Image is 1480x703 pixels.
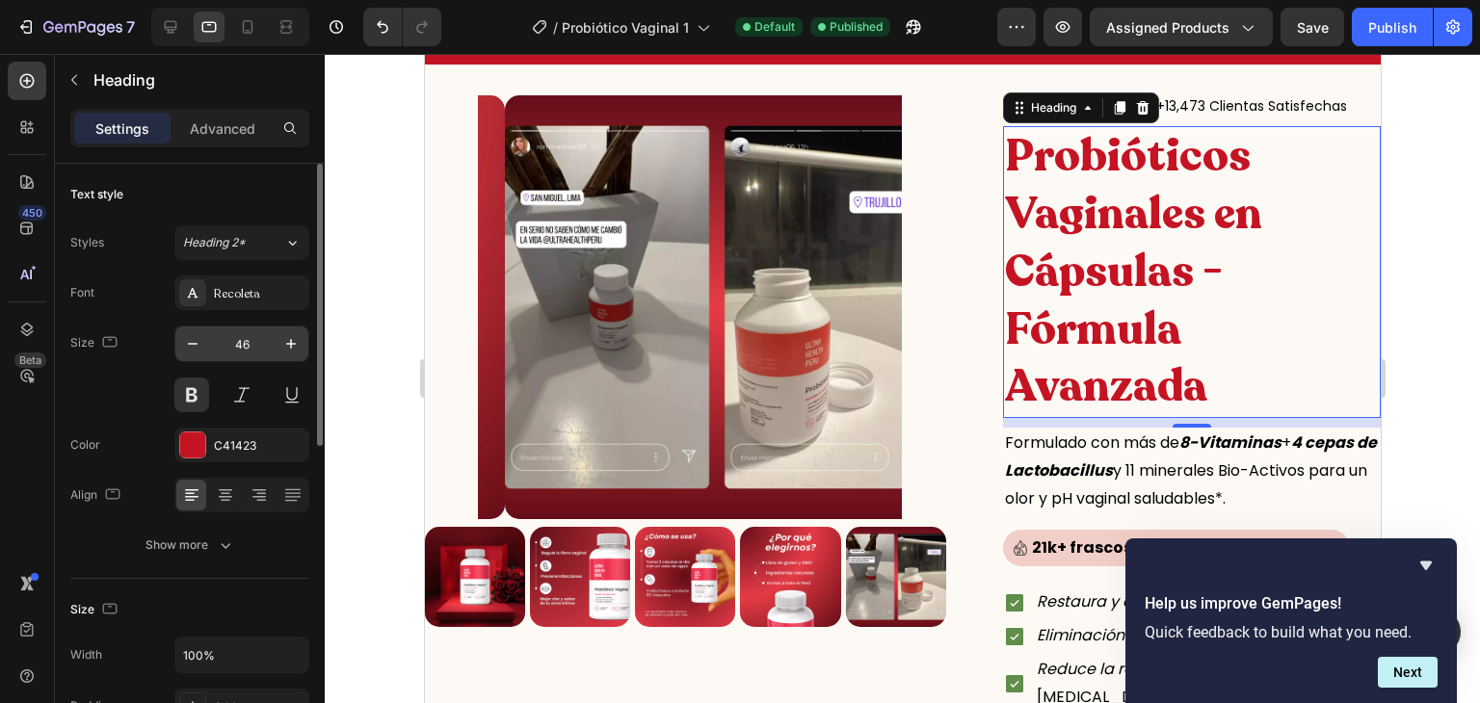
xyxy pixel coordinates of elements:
div: Size [70,597,121,623]
div: Undo/Redo [363,8,441,46]
strong: 8-Vitaminas [754,378,857,400]
div: Size [70,330,121,356]
div: Publish [1368,17,1416,38]
button: Heading 2* [174,225,309,260]
p: Heading [93,68,302,91]
i: Restaura y equilibra el pH vaginal [612,536,870,559]
div: Width [70,646,102,664]
span: / [553,17,558,38]
button: Show more [70,528,309,562]
div: Beta [14,352,46,368]
button: Hide survey [1414,554,1438,577]
button: 7 [8,8,144,46]
input: Auto [175,638,308,672]
p: Formulado con más de + y 11 minerales Bio-Activos para un olor y pH vaginal saludables*. [580,376,955,458]
p: flujo, mal olor, ardor o picazón [612,568,954,596]
span: Heading 2* [183,234,246,251]
span: Save [1297,19,1329,36]
div: Show more [145,535,235,555]
div: Help us improve GemPages! [1145,554,1438,688]
button: Publish [1352,8,1433,46]
div: C41423 [214,437,304,455]
p: 7 [126,15,135,39]
span: Probiótico Vaginal 1 [562,17,689,38]
div: Styles [70,234,104,251]
div: Text style [70,186,123,203]
strong: 21k+ frascos vendidos [607,482,787,505]
span: Default [754,18,795,36]
p: en el último mes [607,481,915,508]
i: Eliminación de [612,570,724,592]
i: Reduce la recurrencia de infecciones [612,604,898,626]
p: Settings [95,118,149,139]
strong: 4 cepas de Lactobacillus [580,378,952,428]
div: Heading [602,45,655,63]
div: Font [70,284,94,301]
p: Quick feedback to build what you need. [1145,623,1438,641]
p: Advanced [190,118,255,139]
div: Align [70,482,124,508]
div: Color [70,436,100,454]
span: Assigned Products [1106,17,1229,38]
button: Save [1281,8,1344,46]
h2: Probióticos Vaginales en Cápsulas - Fórmula Avanzada [578,72,957,364]
h2: Help us improve GemPages! [1145,592,1438,615]
button: <p><strong>21k+ frascos vendidos</strong> en el último mes</p> [578,476,925,513]
button: Next question [1378,657,1438,688]
div: 450 [18,205,46,221]
p: como [MEDICAL_DATA] o vaginosis [612,602,954,658]
div: Recoleta [214,285,304,302]
iframe: Design area [425,54,1381,703]
button: Assigned Products [1090,8,1273,46]
span: Published [830,18,883,36]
